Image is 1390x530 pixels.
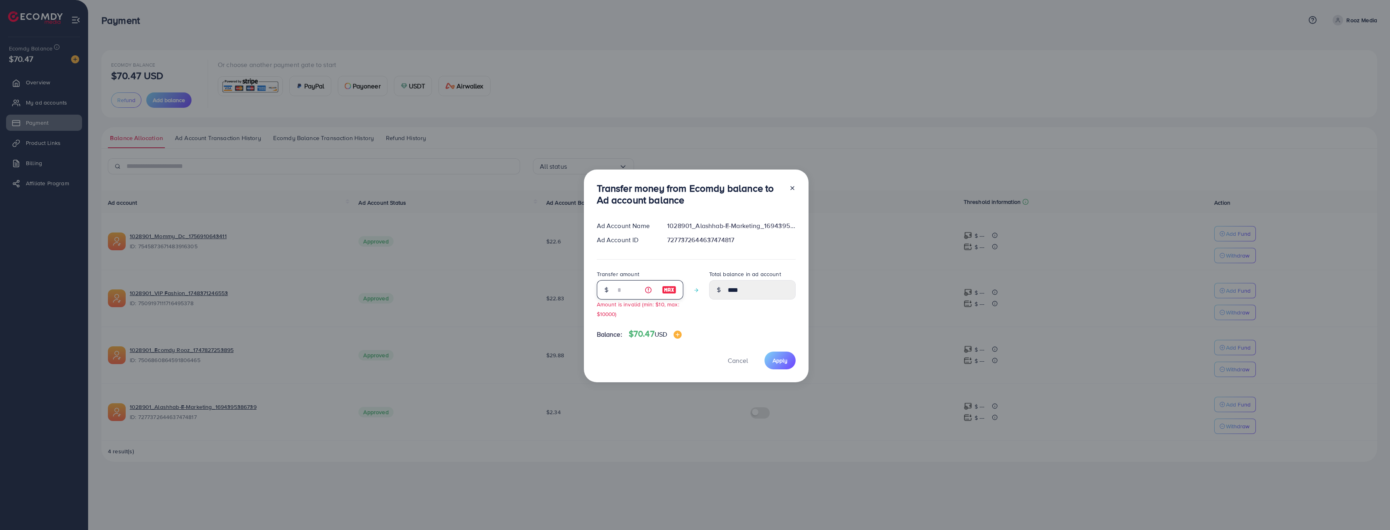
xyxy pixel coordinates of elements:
img: image [662,285,676,295]
h3: Transfer money from Ecomdy balance to Ad account balance [597,182,783,206]
span: Apply [773,356,788,365]
div: Ad Account Name [590,221,661,230]
span: USD [655,330,667,339]
span: Balance: [597,330,622,339]
label: Total balance in ad account [709,270,781,278]
h4: $70.47 [629,329,682,339]
div: 7277372644637474817 [661,235,802,245]
span: Cancel [728,356,748,365]
small: Amount is invalid (min: $10, max: $10000) [597,300,679,317]
div: Ad Account ID [590,235,661,245]
button: Apply [764,352,796,369]
div: 1028901_Alashhab-E-Marketing_1694395386739 [661,221,802,230]
button: Cancel [718,352,758,369]
label: Transfer amount [597,270,639,278]
img: image [674,331,682,339]
iframe: Chat [1356,494,1384,524]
